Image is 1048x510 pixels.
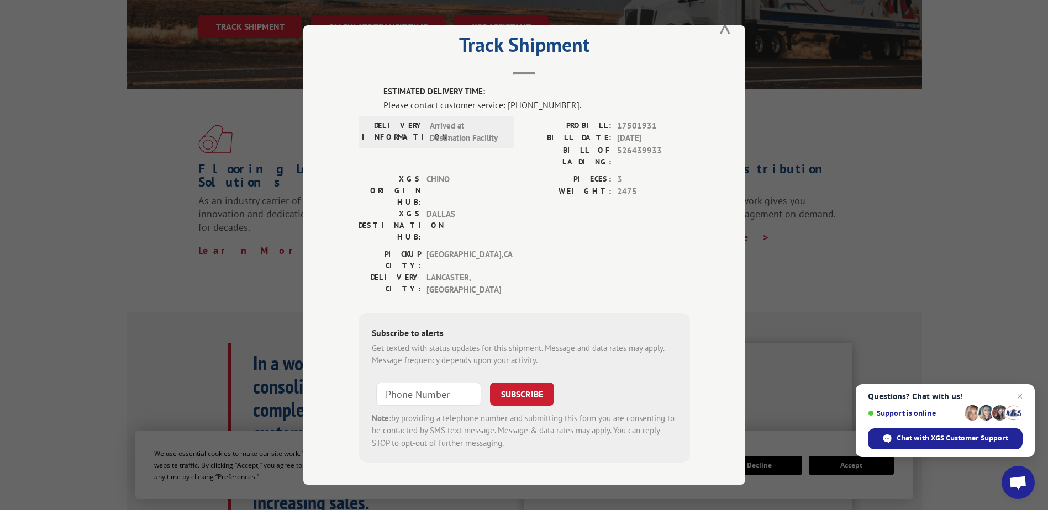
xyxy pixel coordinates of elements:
div: Get texted with status updates for this shipment. Message and data rates may apply. Message frequ... [372,342,677,367]
div: by providing a telephone number and submitting this form you are consenting to be contacted by SM... [372,412,677,450]
label: PROBILL: [524,120,612,132]
div: Please contact customer service: [PHONE_NUMBER]. [383,98,690,111]
span: Support is online [868,409,961,417]
span: Chat with XGS Customer Support [897,433,1008,443]
span: 17501931 [617,120,690,132]
span: [GEOGRAPHIC_DATA] , CA [426,248,501,272]
span: 2475 [617,185,690,198]
label: DELIVERY INFORMATION: [362,120,424,145]
label: XGS DESTINATION HUB: [359,208,421,243]
label: DELIVERY CITY: [359,272,421,296]
span: LANCASTER , [GEOGRAPHIC_DATA] [426,272,501,296]
span: [DATE] [617,132,690,145]
label: PIECES: [524,173,612,186]
span: Questions? Chat with us! [868,392,1023,401]
span: DALLAS [426,208,501,243]
label: ESTIMATED DELIVERY TIME: [383,86,690,98]
button: SUBSCRIBE [490,382,554,406]
label: BILL OF LADING: [524,145,612,168]
div: Subscribe to alerts [372,326,677,342]
label: WEIGHT: [524,185,612,198]
h2: Track Shipment [359,37,690,58]
span: Chat with XGS Customer Support [868,428,1023,449]
strong: Note: [372,413,391,423]
a: Open chat [1002,466,1035,499]
span: 3 [617,173,690,186]
button: Close modal [719,10,731,40]
span: CHINO [426,173,501,208]
label: PICKUP CITY: [359,248,421,272]
input: Phone Number [376,382,481,406]
span: 526439933 [617,145,690,168]
span: Arrived at Destination Facility [430,120,504,145]
label: XGS ORIGIN HUB: [359,173,421,208]
label: BILL DATE: [524,132,612,145]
